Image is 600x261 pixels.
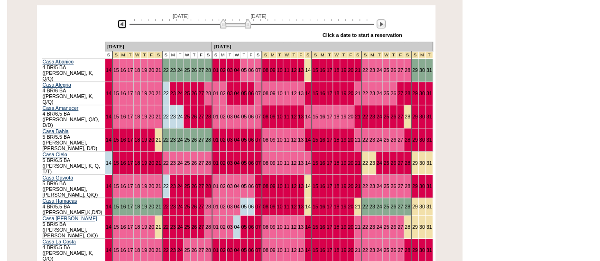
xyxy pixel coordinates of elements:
[128,114,133,119] a: 17
[362,183,368,189] a: 22
[284,67,289,73] a: 11
[348,137,353,143] a: 20
[255,137,261,143] a: 07
[170,204,176,209] a: 23
[120,183,126,189] a: 16
[383,67,389,73] a: 25
[156,160,161,166] a: 21
[369,67,375,73] a: 23
[333,160,339,166] a: 18
[156,90,161,96] a: 21
[284,160,289,166] a: 11
[156,114,161,119] a: 21
[134,160,140,166] a: 18
[106,90,111,96] a: 14
[213,160,219,166] a: 01
[348,160,353,166] a: 20
[305,137,311,143] a: 14
[298,183,304,189] a: 13
[220,67,226,73] a: 02
[43,152,67,157] a: Casa Cielo
[327,67,332,73] a: 17
[234,114,240,119] a: 04
[405,160,410,166] a: 28
[241,67,247,73] a: 05
[369,90,375,96] a: 23
[227,183,233,189] a: 03
[205,204,211,209] a: 28
[220,183,226,189] a: 02
[120,67,126,73] a: 16
[405,67,410,73] a: 28
[227,67,233,73] a: 03
[163,183,169,189] a: 22
[184,67,190,73] a: 25
[255,114,261,119] a: 07
[377,137,382,143] a: 24
[291,183,296,189] a: 12
[341,137,346,143] a: 19
[377,114,382,119] a: 24
[141,90,147,96] a: 19
[163,67,169,73] a: 22
[291,114,296,119] a: 12
[348,114,353,119] a: 20
[156,67,161,73] a: 21
[113,90,119,96] a: 15
[191,90,197,96] a: 26
[397,114,403,119] a: 27
[255,67,261,73] a: 07
[277,160,283,166] a: 10
[120,204,126,209] a: 16
[141,183,147,189] a: 19
[405,114,410,119] a: 28
[205,114,211,119] a: 28
[43,82,71,88] a: Casa Alegria
[191,160,197,166] a: 26
[170,160,176,166] a: 23
[390,90,396,96] a: 26
[355,137,360,143] a: 21
[170,114,176,119] a: 23
[148,90,154,96] a: 20
[205,90,211,96] a: 28
[184,137,190,143] a: 25
[263,67,268,73] a: 08
[362,137,368,143] a: 22
[134,183,140,189] a: 18
[113,137,119,143] a: 15
[148,160,154,166] a: 20
[305,160,311,166] a: 14
[263,183,268,189] a: 08
[277,183,283,189] a: 10
[397,137,403,143] a: 27
[113,160,119,166] a: 15
[213,90,219,96] a: 01
[333,114,339,119] a: 18
[348,90,353,96] a: 20
[163,137,169,143] a: 22
[333,137,339,143] a: 18
[134,137,140,143] a: 18
[128,137,133,143] a: 17
[390,183,396,189] a: 26
[113,204,119,209] a: 15
[419,67,425,73] a: 30
[412,183,418,189] a: 29
[298,160,304,166] a: 13
[291,137,296,143] a: 12
[333,67,339,73] a: 18
[148,114,154,119] a: 20
[198,90,204,96] a: 27
[106,204,111,209] a: 14
[383,114,389,119] a: 25
[313,67,318,73] a: 15
[426,90,432,96] a: 31
[277,67,283,73] a: 10
[327,183,332,189] a: 17
[255,183,261,189] a: 07
[248,183,254,189] a: 06
[426,137,432,143] a: 31
[134,90,140,96] a: 18
[305,114,311,119] a: 14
